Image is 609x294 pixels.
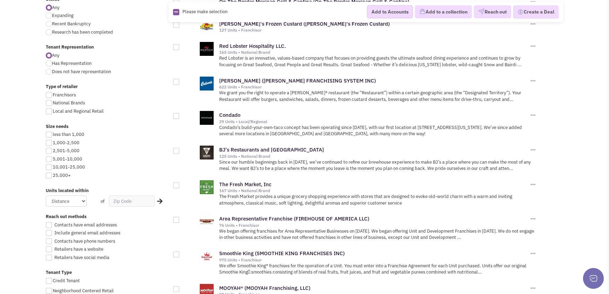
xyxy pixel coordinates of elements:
div: 167 Units • National Brand [219,188,529,193]
div: 975 Units • Franchisor [219,257,529,263]
p: Red Lobster is an innovative, values-based company that focuses on providing guests the ultimate ... [219,55,537,68]
p: Condado’s build-your-own-taco concept has been operating since [DATE], with our first location at... [219,124,537,137]
button: Add to a collection [415,6,472,19]
a: Smoothie King (SMOOTHIE KING FRANCHISES INC) [219,250,345,257]
p: We began offering franchises for Area Representative Businesses on [DATE]. We began offering Unit... [219,228,537,241]
label: Size needs [46,123,169,130]
a: [PERSON_NAME] ([PERSON_NAME] FRANCHISING SYSTEM INC) [219,77,376,84]
div: 76 Units • Franchisor [219,223,529,228]
div: Search Nearby [153,197,164,206]
span: Please make selection [182,9,228,15]
span: Research has been completed [52,29,113,35]
a: Area Representative Franchise (FIREHOUSE OF AMERICA LLC) [219,215,369,222]
img: Rectangle.png [173,9,179,15]
a: Red Lobster Hospitality LLC. [219,43,286,49]
label: Units located within [46,188,169,194]
div: 125 Units • National Brand [219,154,529,159]
span: Franchisors [53,92,76,98]
span: 1,000-2,500 [53,140,79,146]
span: 2,501-5,000 [53,148,79,154]
span: Has Representation [52,60,92,66]
p: We grant you the right to operate a [PERSON_NAME]® restaurant (the “Restaurant”) within a certain... [219,90,537,103]
span: Recent Bankruptcy [52,21,91,27]
a: Condado [219,112,240,118]
span: Local and Regional Retail [53,108,104,114]
label: Tenant Representation [46,44,169,51]
img: icon-collection-lavender.png [419,9,426,15]
label: Type of retailer [46,84,169,90]
button: Reach out [474,6,511,19]
span: Expanding [52,12,74,18]
button: Create a Deal [513,5,559,19]
span: Any [52,52,59,58]
p: Since our humble beginnings back in [DATE], we’ve continued to refine our brewhouse experience to... [219,159,537,172]
a: [PERSON_NAME]'s Frozen Custard ([PERSON_NAME]'s Frozen Custard) [219,20,390,27]
span: Credit Tenant [53,278,80,284]
span: Neighborhood Centered Retail [53,288,114,294]
div: 622 Units • Franchisor [219,84,529,90]
span: Does not have representation [52,69,111,75]
a: The Fresh Market, Inc [219,181,272,188]
div: 127 Units • Franchisor [219,27,529,33]
img: Deal-Dollar.png [517,8,524,16]
span: 25,000+ [53,172,71,178]
span: National Brands [53,100,85,106]
span: Retailers have social media [54,254,109,260]
a: BJ's Restaurants and [GEOGRAPHIC_DATA] [219,146,324,153]
img: VectorPaper_Plane.png [478,9,484,15]
button: Add to Accounts [367,5,413,18]
span: of [101,198,104,204]
span: 5,001-10,000 [53,156,82,162]
span: Contacts have phone numbers [54,238,115,244]
span: Contacts have email addresses [54,222,117,228]
span: less than 1,000 [53,131,84,137]
div: 165 Units • National Brand [219,50,529,55]
p: We offer Smoothie King® franchises for the operation of a Unit. You must enter into a Franchise A... [219,263,537,276]
a: MOOYAH® (MOOYAH Franchising, LLC) [219,285,310,291]
span: Any [52,5,59,10]
input: Zip Code [109,196,155,207]
div: 29 Units • Local/Regional [219,119,529,124]
label: Reach out methods [46,214,169,220]
span: Include general email addresses [54,230,120,236]
label: Tenant Type [46,269,169,276]
span: 10,001-25,000 [53,164,85,170]
p: The Fresh Market provides a unique grocery shopping experience with stores that are designed to e... [219,193,537,206]
span: Retailers have a website [54,246,103,252]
